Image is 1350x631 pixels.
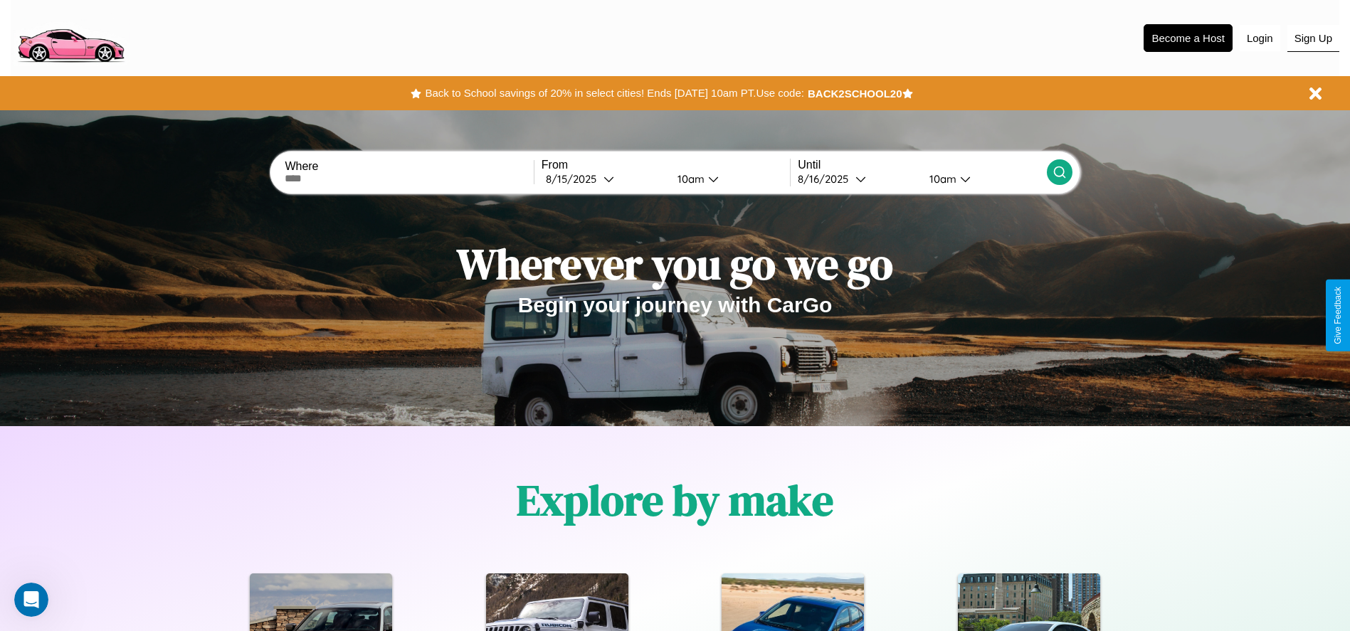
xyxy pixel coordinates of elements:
button: 8/15/2025 [542,171,666,186]
div: Give Feedback [1333,287,1343,344]
div: 10am [670,172,708,186]
div: 8 / 15 / 2025 [546,172,603,186]
button: 10am [666,171,791,186]
h1: Explore by make [517,471,833,529]
b: BACK2SCHOOL20 [808,88,902,100]
iframe: Intercom live chat [14,583,48,617]
label: Where [285,160,533,173]
div: 8 / 16 / 2025 [798,172,855,186]
img: logo [11,7,130,66]
button: 10am [918,171,1047,186]
button: Login [1240,25,1280,51]
button: Back to School savings of 20% in select cities! Ends [DATE] 10am PT.Use code: [421,83,807,103]
button: Become a Host [1144,24,1233,52]
div: 10am [922,172,960,186]
label: Until [798,159,1046,171]
button: Sign Up [1287,25,1339,52]
label: From [542,159,790,171]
